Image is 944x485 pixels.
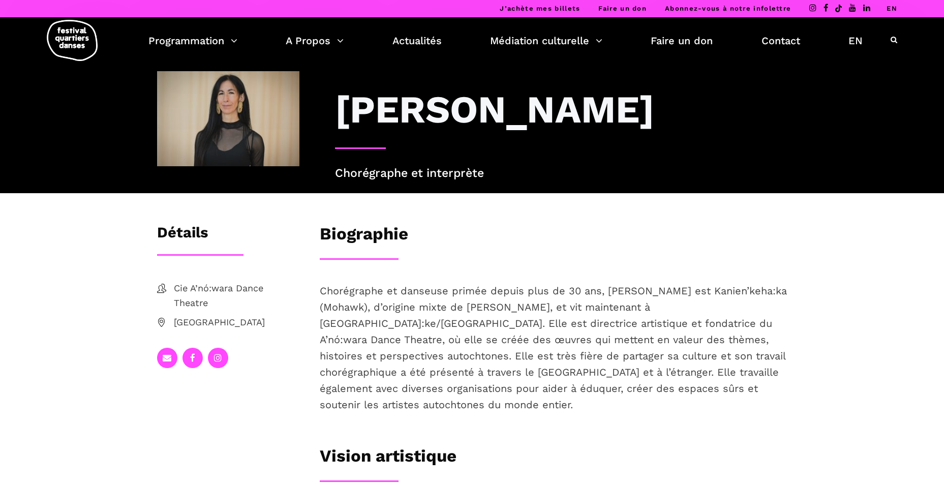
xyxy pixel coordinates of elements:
a: Faire un don [598,5,647,12]
a: Faire un don [651,32,713,49]
a: J’achète mes billets [500,5,580,12]
a: Contact [762,32,800,49]
a: instagram [208,348,228,368]
a: Actualités [392,32,442,49]
a: Abonnez-vous à notre infolettre [665,5,791,12]
span: Cie A’nó:wara Dance Theatre [174,281,299,311]
a: EN [848,32,863,49]
img: Barbara Kaneratonni Diabo – photo by Sylvie-Ann Paré PDM-2021-28 – Barbara Diabo [157,71,299,166]
h3: Détails [157,224,208,249]
h3: Vision artistique [320,446,456,471]
a: EN [887,5,897,12]
a: email [157,348,177,368]
a: A Propos [286,32,344,49]
img: logo-fqd-med [47,20,98,61]
a: Médiation culturelle [490,32,602,49]
h3: [PERSON_NAME] [335,86,654,132]
a: Programmation [148,32,237,49]
span: [GEOGRAPHIC_DATA] [174,315,299,330]
a: facebook [182,348,203,368]
p: Chorégraphe et interprète [335,164,787,183]
h3: Biographie [320,224,408,249]
p: Chorégraphe et danseuse primée depuis plus de 30 ans, [PERSON_NAME] est Kanien’keha:ka (Mohawk), ... [320,283,787,413]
